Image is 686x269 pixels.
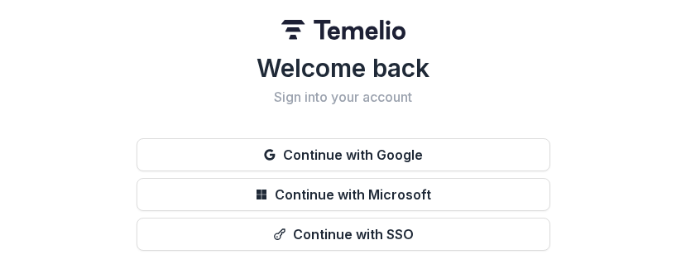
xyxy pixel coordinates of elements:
h1: Welcome back [137,53,550,83]
button: Continue with Microsoft [137,178,550,211]
button: Continue with Google [137,138,550,171]
h2: Sign into your account [137,89,550,105]
img: Temelio [281,20,405,40]
button: Continue with SSO [137,218,550,251]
